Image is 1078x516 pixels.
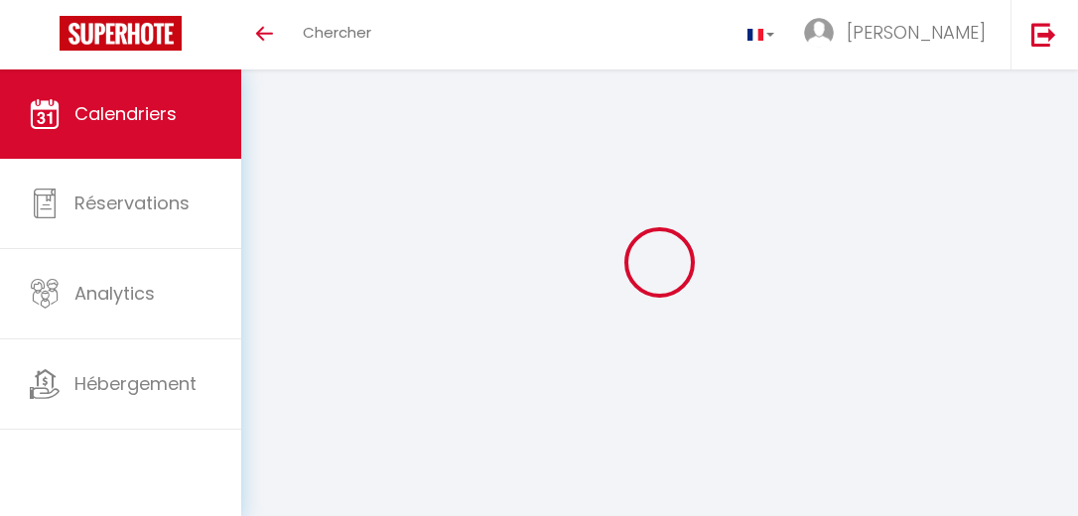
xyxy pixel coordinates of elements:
[74,101,177,126] span: Calendriers
[74,371,197,396] span: Hébergement
[1031,22,1056,47] img: logout
[847,20,986,45] span: [PERSON_NAME]
[804,18,834,48] img: ...
[303,22,371,43] span: Chercher
[74,281,155,306] span: Analytics
[60,16,182,51] img: Super Booking
[74,191,190,215] span: Réservations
